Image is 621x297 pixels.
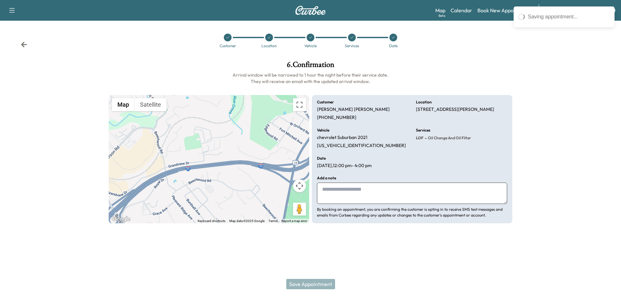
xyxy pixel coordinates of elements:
div: Saving appointment... [528,13,610,21]
button: Keyboard shortcuts [198,219,225,223]
div: Vehicle [304,44,317,48]
a: Open this area in Google Maps (opens a new window) [110,215,132,223]
button: Toggle fullscreen view [293,98,306,111]
h1: 6 . Confirmation [109,61,512,72]
h6: Date [317,156,326,160]
a: Book New Appointment [477,6,532,14]
div: Back [21,41,27,48]
div: Services [345,44,359,48]
p: [STREET_ADDRESS][PERSON_NAME] [416,107,494,112]
img: Google [110,215,132,223]
div: Location [261,44,277,48]
h6: Add a note [317,176,336,180]
a: Terms (opens in new tab) [268,219,278,223]
a: Calendar [451,6,472,14]
h6: Vehicle [317,128,329,132]
p: By booking an appointment, you are confirming the customer is opting in to receive SMS text messa... [317,207,507,218]
span: Oil Change and Oil Filter [427,135,471,141]
button: Map camera controls [293,179,306,192]
h6: Arrival window will be narrowed to 1 hour the night before their service date. They will receive ... [109,72,512,85]
img: Curbee Logo [295,6,326,15]
button: Show street map [112,98,135,111]
h6: Customer [317,100,334,104]
p: [DATE] , 12:00 pm - 4:00 pm [317,163,372,169]
div: Beta [439,13,445,18]
span: LOF [416,135,423,141]
button: Drag Pegman onto the map to open Street View [293,203,306,216]
p: [PHONE_NUMBER] [317,115,356,121]
button: Show satellite imagery [135,98,167,111]
a: Report a map error [281,219,307,223]
div: Date [389,44,398,48]
p: [PERSON_NAME] [PERSON_NAME] [317,107,390,112]
p: [US_VEHICLE_IDENTIFICATION_NUMBER] [317,143,406,149]
h6: Location [416,100,432,104]
a: MapBeta [435,6,445,14]
span: Map data ©2025 Google [229,219,265,223]
h6: Services [416,128,430,132]
p: chevrolet Suburban 2021 [317,135,367,141]
span: - [423,135,427,141]
div: Customer [220,44,236,48]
